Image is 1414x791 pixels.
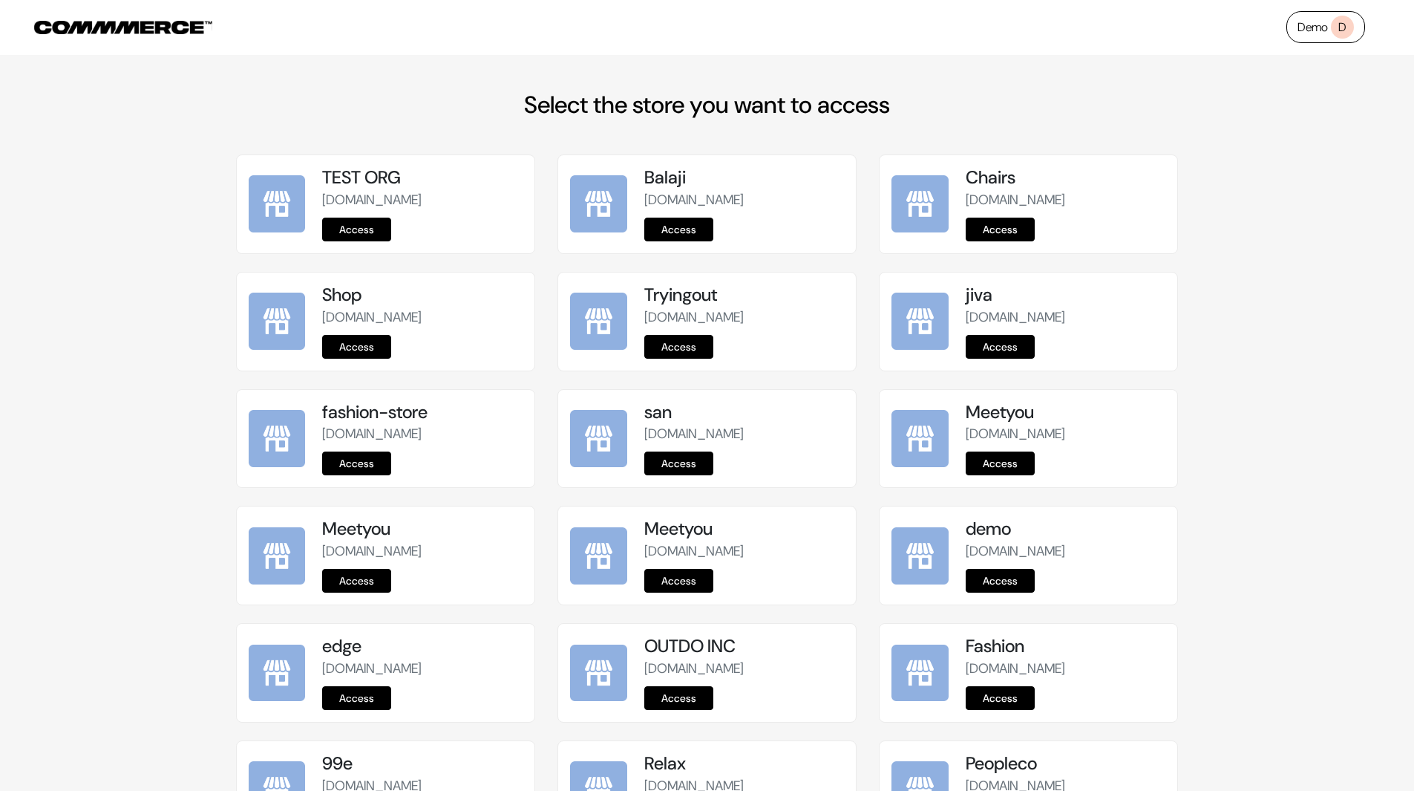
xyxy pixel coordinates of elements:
h5: Balaji [644,167,844,189]
h5: OUTDO INC [644,636,844,657]
p: [DOMAIN_NAME] [966,659,1165,679]
h5: fashion-store [322,402,522,423]
a: Access [644,452,713,475]
a: Access [322,452,391,475]
h5: Meetyou [322,518,522,540]
h5: 99e [322,753,522,775]
h5: Meetyou [966,402,1165,423]
p: [DOMAIN_NAME] [322,659,522,679]
a: Access [966,218,1035,241]
p: [DOMAIN_NAME] [644,541,844,561]
img: Balaji [570,175,627,232]
h5: TEST ORG [322,167,522,189]
a: Access [966,335,1035,359]
img: TEST ORG [249,175,306,232]
a: Access [966,686,1035,710]
a: DemoD [1286,11,1365,43]
span: D [1331,16,1354,39]
p: [DOMAIN_NAME] [322,307,522,328]
img: edge [249,645,306,702]
p: [DOMAIN_NAME] [966,190,1165,210]
h5: san [644,402,844,423]
img: Tryingout [570,293,627,350]
p: [DOMAIN_NAME] [644,659,844,679]
p: [DOMAIN_NAME] [322,424,522,444]
a: Access [322,569,391,593]
h5: Fashion [966,636,1165,657]
img: COMMMERCE [34,21,212,34]
p: [DOMAIN_NAME] [644,307,844,328]
img: Fashion [891,645,949,702]
img: OUTDO INC [570,645,627,702]
h5: Chairs [966,167,1165,189]
h5: Tryingout [644,284,844,306]
h5: demo [966,518,1165,540]
a: Access [644,569,713,593]
p: [DOMAIN_NAME] [322,541,522,561]
h5: Relax [644,753,844,775]
a: Access [644,686,713,710]
a: Access [966,569,1035,593]
img: demo [891,527,949,585]
img: Chairs [891,175,949,232]
a: Access [644,218,713,241]
a: Access [322,686,391,710]
p: [DOMAIN_NAME] [966,307,1165,328]
h5: edge [322,636,522,657]
img: san [570,410,627,467]
h5: Meetyou [644,518,844,540]
h5: jiva [966,284,1165,306]
p: [DOMAIN_NAME] [966,424,1165,444]
h2: Select the store you want to access [236,91,1179,119]
img: Meetyou [249,527,306,585]
img: Meetyou [891,410,949,467]
a: Access [644,335,713,359]
img: jiva [891,293,949,350]
p: [DOMAIN_NAME] [644,424,844,444]
img: Shop [249,293,306,350]
img: fashion-store [249,410,306,467]
a: Access [966,452,1035,475]
img: Meetyou [570,527,627,585]
p: [DOMAIN_NAME] [966,541,1165,561]
h5: Peopleco [966,753,1165,775]
a: Access [322,218,391,241]
p: [DOMAIN_NAME] [322,190,522,210]
h5: Shop [322,284,522,306]
p: [DOMAIN_NAME] [644,190,844,210]
a: Access [322,335,391,359]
